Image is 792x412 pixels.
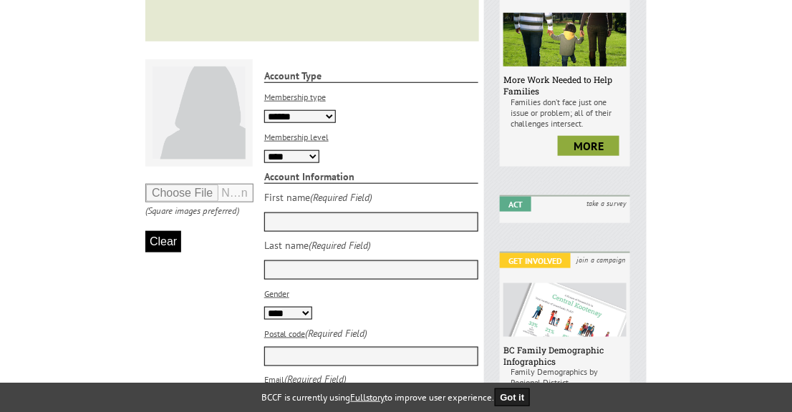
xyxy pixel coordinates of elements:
label: Postal code [264,328,305,339]
div: Last name [264,239,309,252]
img: Default User Photo [145,59,253,167]
p: Family Demographics by Regional District [503,367,627,388]
i: (Required Field) [309,239,371,252]
strong: Account Information [264,170,479,184]
i: join a campaign [572,253,630,267]
label: Email [264,375,284,386]
button: Got it [495,388,531,406]
h6: BC Family Demographic Infographics [503,344,627,367]
i: (Required Field) [305,327,367,340]
label: Gender [264,288,289,299]
i: take a survey [582,197,630,210]
p: Families don’t face just one issue or problem; all of their challenges intersect. [503,97,627,129]
h6: More Work Needed to Help Families [503,74,627,97]
button: Clear [145,231,181,252]
label: Membership level [264,132,329,142]
label: Membership type [264,92,326,102]
a: Fullstory [351,391,385,403]
i: (Required Field) [284,373,347,386]
em: Act [500,197,531,212]
em: Get Involved [500,253,571,268]
a: more [558,136,619,156]
strong: Account Type [264,69,479,83]
div: First name [264,191,310,204]
i: (Square images preferred) [145,205,239,217]
i: (Required Field) [310,191,372,204]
